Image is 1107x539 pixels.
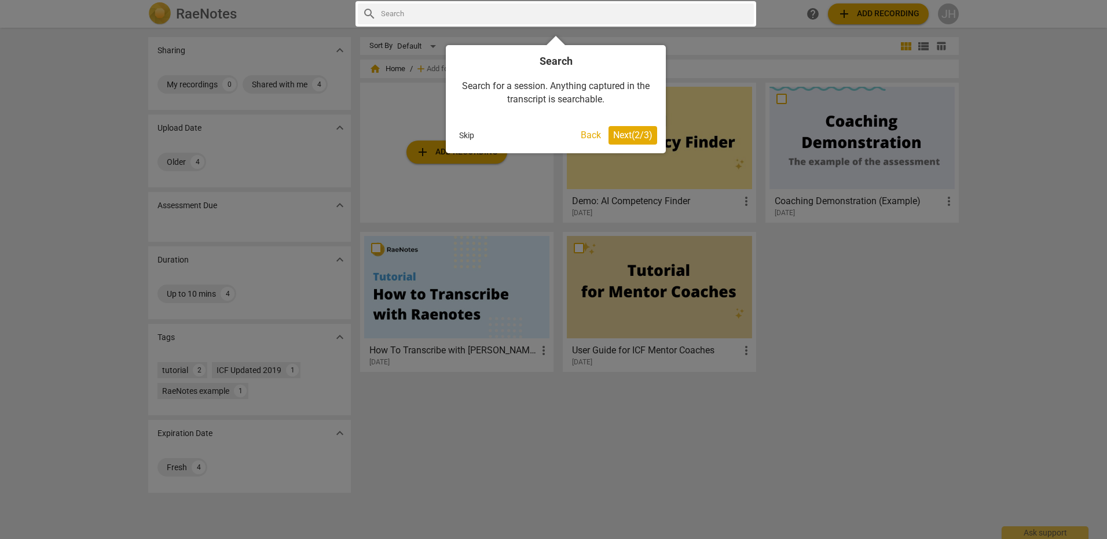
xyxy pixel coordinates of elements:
[576,126,606,145] button: Back
[609,126,657,145] button: Next
[454,54,657,68] h4: Search
[454,127,479,144] button: Skip
[454,68,657,117] div: Search for a session. Anything captured in the transcript is searchable.
[613,130,653,141] span: Next ( 2 / 3 )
